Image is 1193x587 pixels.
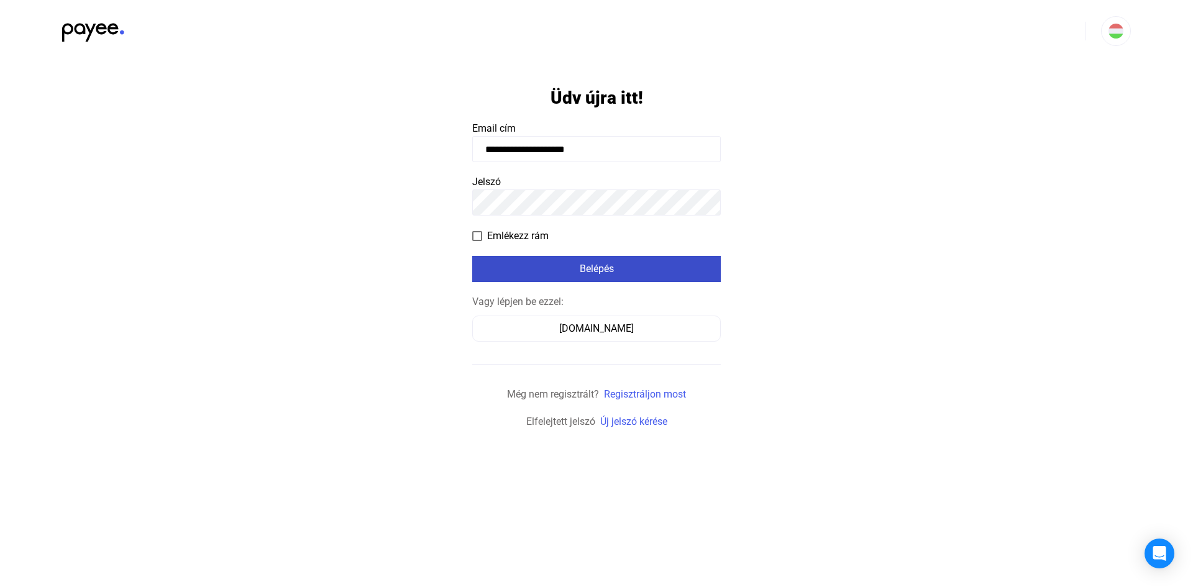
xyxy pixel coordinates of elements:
[1145,539,1174,568] div: Open Intercom Messenger
[472,294,721,309] div: Vagy lépjen be ezzel:
[1101,16,1131,46] button: HU
[472,316,721,342] button: [DOMAIN_NAME]
[1108,24,1123,39] img: HU
[600,416,667,427] a: Új jelszó kérése
[477,321,716,336] div: [DOMAIN_NAME]
[507,388,599,400] span: Még nem regisztrált?
[62,16,124,42] img: black-payee-blue-dot.svg
[472,176,501,188] span: Jelszó
[472,122,516,134] span: Email cím
[551,87,643,109] h1: Üdv újra itt!
[472,256,721,282] button: Belépés
[526,416,595,427] span: Elfelejtett jelszó
[472,322,721,334] a: [DOMAIN_NAME]
[604,388,686,400] a: Regisztráljon most
[476,262,717,276] div: Belépés
[487,229,549,243] span: Emlékezz rám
